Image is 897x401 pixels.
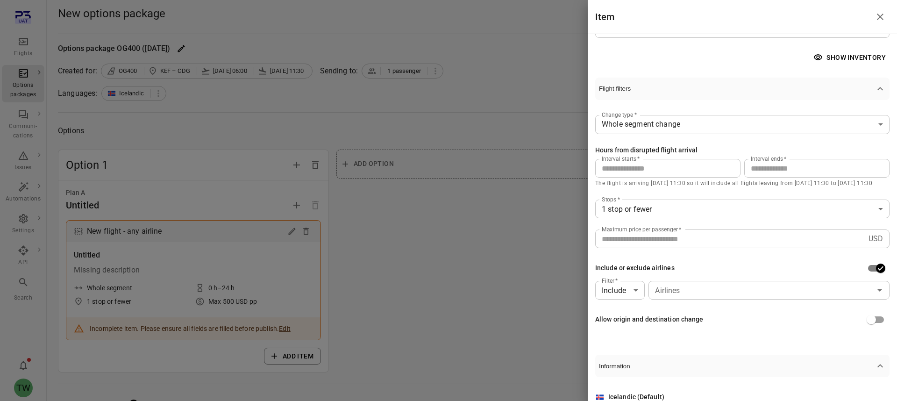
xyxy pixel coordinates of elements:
span: Information [599,363,875,370]
button: Show inventory [812,49,890,66]
button: Open [873,284,886,297]
label: Interval starts [602,155,640,163]
div: 1 stop or fewer [595,200,890,218]
div: Whole segment change [602,119,875,130]
div: Flight filters [595,100,890,344]
div: Include [595,281,645,300]
div: Include or exclude airlines [595,263,675,273]
label: Stops [602,195,620,203]
label: Filter [602,277,618,285]
button: Flight filters [595,78,890,100]
span: Flight filters [599,85,875,92]
div: Hours from disrupted flight arrival [595,145,698,156]
button: Information [595,355,890,377]
button: Close drawer [871,7,890,26]
div: Allow origin and destination change [595,315,704,325]
h1: Item [595,9,615,24]
p: USD [869,233,883,244]
label: Change type [602,111,637,119]
label: Maximum price per passenger [602,225,682,233]
label: Interval ends [751,155,787,163]
p: The flight is arriving [DATE] 11:30 so it will include all flights leaving from [DATE] 11:30 to [... [595,179,890,188]
iframe: Intercom live chat [865,369,888,392]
